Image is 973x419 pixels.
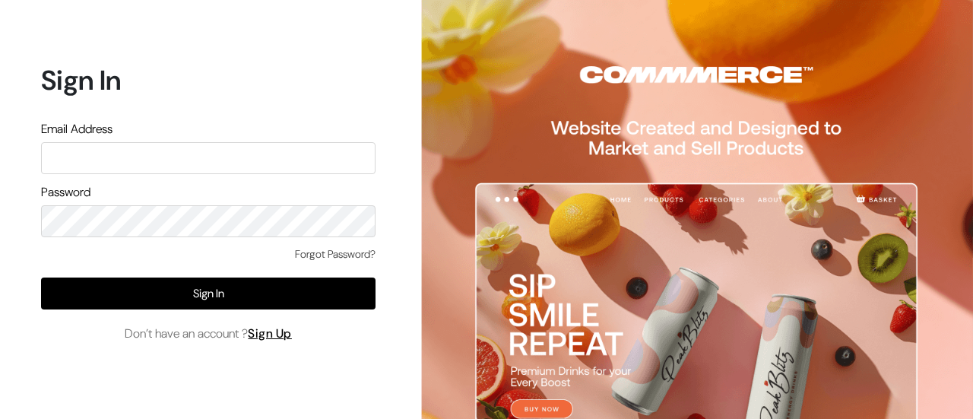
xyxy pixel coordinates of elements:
[248,325,292,341] a: Sign Up
[41,278,376,309] button: Sign In
[41,183,90,202] label: Password
[295,246,376,262] a: Forgot Password?
[125,325,292,343] span: Don’t have an account ?
[41,64,376,97] h1: Sign In
[41,120,113,138] label: Email Address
